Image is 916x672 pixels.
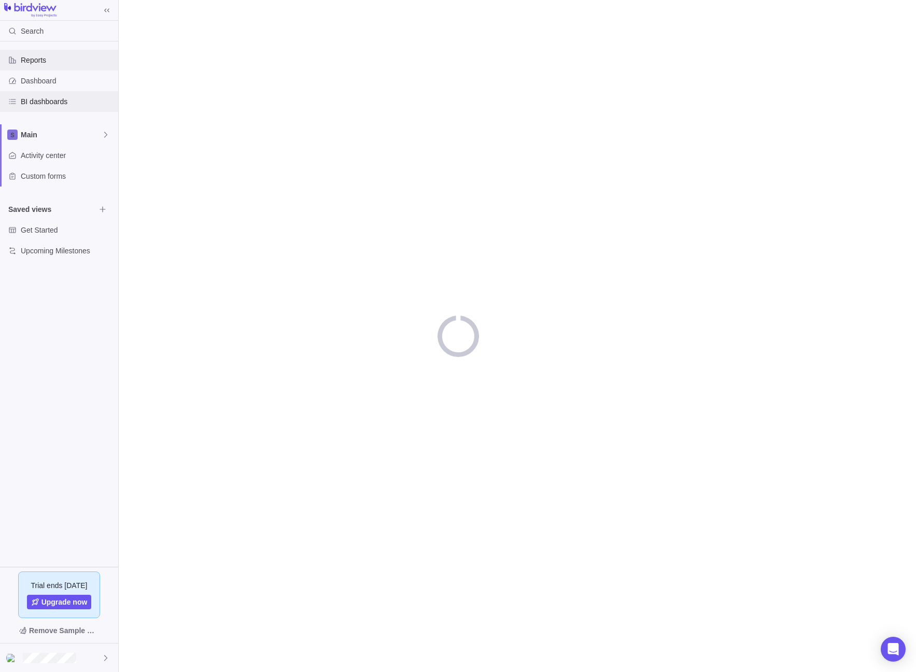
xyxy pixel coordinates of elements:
[21,225,114,235] span: Get Started
[27,595,92,609] a: Upgrade now
[6,654,19,662] img: Show
[8,204,95,215] span: Saved views
[29,624,100,637] span: Remove Sample Data
[8,622,110,639] span: Remove Sample Data
[6,652,19,664] div: Jayson Barnden
[21,130,102,140] span: Main
[21,26,44,36] span: Search
[438,316,479,357] div: loading
[31,580,88,591] span: Trial ends [DATE]
[95,202,110,217] span: Browse views
[21,171,114,181] span: Custom forms
[21,96,114,107] span: BI dashboards
[21,76,114,86] span: Dashboard
[41,597,88,607] span: Upgrade now
[21,246,114,256] span: Upcoming Milestones
[4,3,57,18] img: logo
[881,637,906,662] div: Open Intercom Messenger
[21,150,114,161] span: Activity center
[21,55,114,65] span: Reports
